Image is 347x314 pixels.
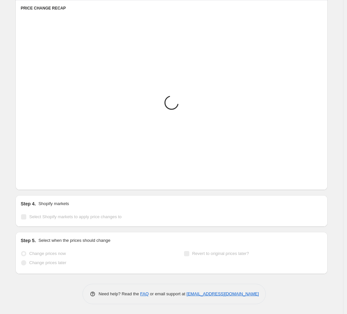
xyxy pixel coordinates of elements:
h2: Step 4. [21,200,36,207]
h2: Step 5. [21,237,36,244]
span: Need help? Read the [99,291,140,296]
span: or email support at [149,291,187,296]
a: FAQ [140,291,149,296]
p: Select when the prices should change [38,237,110,244]
span: Revert to original prices later? [192,251,249,256]
a: [EMAIL_ADDRESS][DOMAIN_NAME] [187,291,259,296]
h6: PRICE CHANGE RECAP [21,6,322,11]
p: Shopify markets [38,200,69,207]
span: Change prices later [29,260,66,265]
span: Select Shopify markets to apply price changes to [29,214,122,219]
span: Change prices now [29,251,66,256]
